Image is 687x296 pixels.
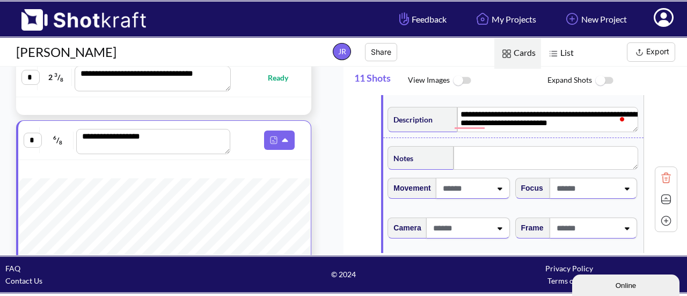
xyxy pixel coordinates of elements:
a: My Projects [465,5,544,33]
span: Notes [388,149,413,167]
span: Ready [268,71,299,84]
span: / [42,132,74,149]
span: 3 [54,71,57,78]
div: Privacy Policy [456,262,682,275]
span: Expand Shots [547,69,687,92]
span: © 2024 [231,268,456,280]
span: Description [388,111,433,128]
a: New Project [555,5,635,33]
button: Export [627,42,675,62]
span: 8 [59,140,62,146]
img: ToggleOff Icon [592,69,616,92]
textarea: To enrich screen reader interactions, please activate Accessibility in Grammarly extension settings [457,107,638,132]
span: JR [333,43,351,60]
a: Contact Us [5,276,42,285]
span: 6 [53,134,56,141]
img: Contract Icon [658,191,674,207]
img: Home Icon [473,10,492,28]
span: Focus [516,179,543,197]
iframe: chat widget [572,272,682,296]
img: Export Icon [633,46,646,59]
span: Frame [516,219,544,237]
span: Movement [388,179,430,197]
span: 2 / [40,69,72,86]
img: Pdf Icon [267,133,281,147]
button: Share [365,43,397,61]
img: Add Icon [563,10,581,28]
img: ToggleOff Icon [450,69,474,92]
span: List [541,38,579,69]
span: 11 Shots [354,67,408,95]
span: 8 [60,76,63,83]
img: Trash Icon [658,170,674,186]
img: Card Icon [500,47,514,61]
img: List Icon [546,47,560,61]
span: Cards [494,38,541,69]
img: Hand Icon [397,10,412,28]
span: Camera [388,219,421,237]
a: FAQ [5,264,20,273]
span: Feedback [397,13,447,25]
img: Add Icon [658,213,674,229]
div: Terms of Use [456,275,682,287]
span: View Images [408,69,547,92]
